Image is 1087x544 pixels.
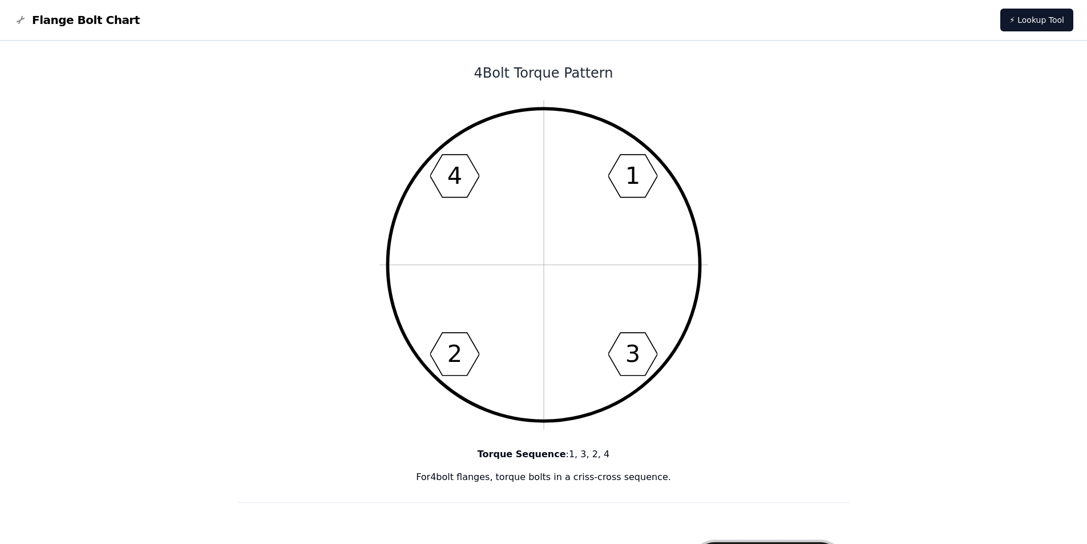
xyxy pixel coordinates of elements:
text: 3 [625,340,640,368]
b: Torque Sequence [478,449,566,460]
a: Flange Bolt Chart LogoFlange Bolt Chart [14,12,140,28]
text: 2 [447,340,462,368]
a: ⚡ Lookup Tool [1000,9,1073,31]
span: Flange Bolt Chart [32,12,140,28]
p: : 1, 3, 2, 4 [237,448,850,461]
h1: 4 Bolt Torque Pattern [237,64,850,82]
p: For 4 bolt flanges, torque bolts in a criss-cross sequence. [237,470,850,484]
text: 1 [625,162,640,190]
img: Flange Bolt Chart Logo [14,13,27,27]
text: 4 [447,162,462,190]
